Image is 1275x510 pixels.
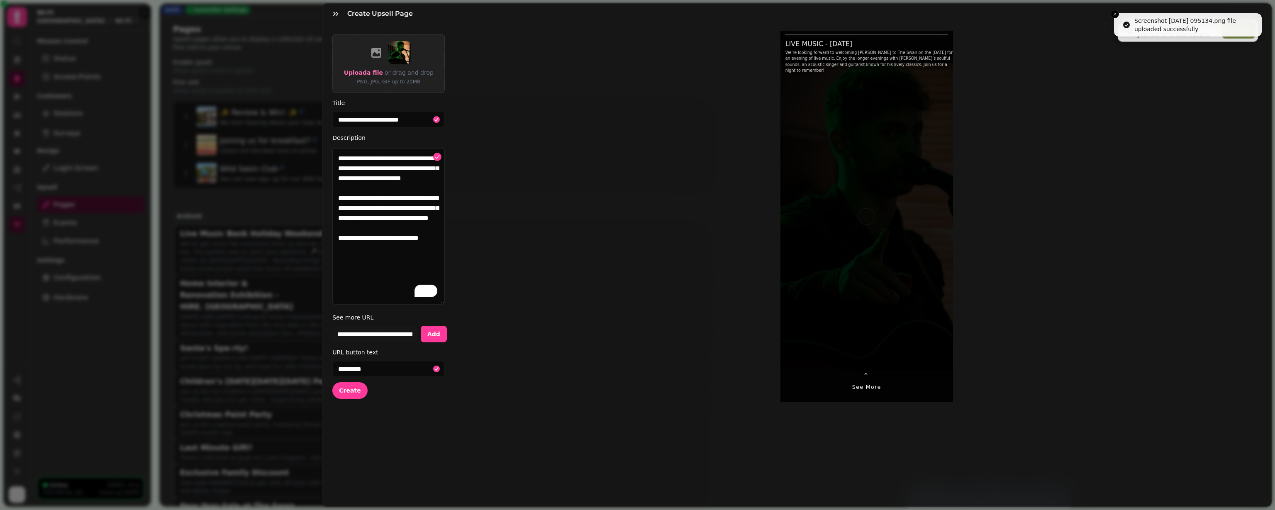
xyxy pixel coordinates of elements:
[332,382,367,399] button: Create
[344,69,383,76] span: Upload a file
[421,326,447,342] button: Add
[344,78,434,86] p: PNG, JPG, GIF up to 20MB
[427,331,440,337] span: Add
[332,133,445,143] label: Description
[383,68,434,78] p: or drag and drop
[332,312,445,322] label: See more URL
[388,41,411,64] img: aHR0cHM6Ly9maWxlcy5zdGFtcGVkZS5haS84NDk0MTU3YS1iYTZkLTExZWMtYThjZi0wYTU4YTlmZWFjMDIvbWVkaWEvNDM1M...
[332,347,445,357] label: URL button text
[863,371,870,381] span: ⌃
[347,9,416,19] h3: Create Upsell Page
[339,388,361,393] span: Create
[332,148,445,305] textarea: To enrich screen reader interactions, please activate Accessibility in Grammarly extension settings
[332,98,445,108] label: Title
[852,383,881,391] span: See more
